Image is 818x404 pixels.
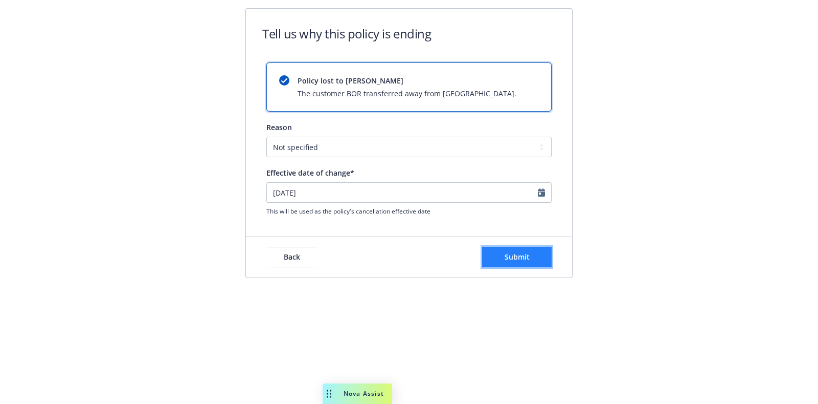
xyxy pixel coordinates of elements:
[262,25,431,42] h1: Tell us why this policy is ending
[284,252,300,262] span: Back
[266,207,552,216] span: This will be used as the policy's cancellation effective date
[298,88,516,99] span: The customer BOR transferred away from [GEOGRAPHIC_DATA].
[298,75,516,86] span: Policy lost to [PERSON_NAME]
[344,389,384,398] span: Nova Assist
[266,122,292,132] span: Reason
[482,247,552,267] button: Submit
[266,247,317,267] button: Back
[266,168,354,178] span: Effective date of change*
[266,182,552,203] input: YYYY-MM-DD
[323,384,335,404] div: Drag to move
[505,252,530,262] span: Submit
[323,384,392,404] button: Nova Assist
